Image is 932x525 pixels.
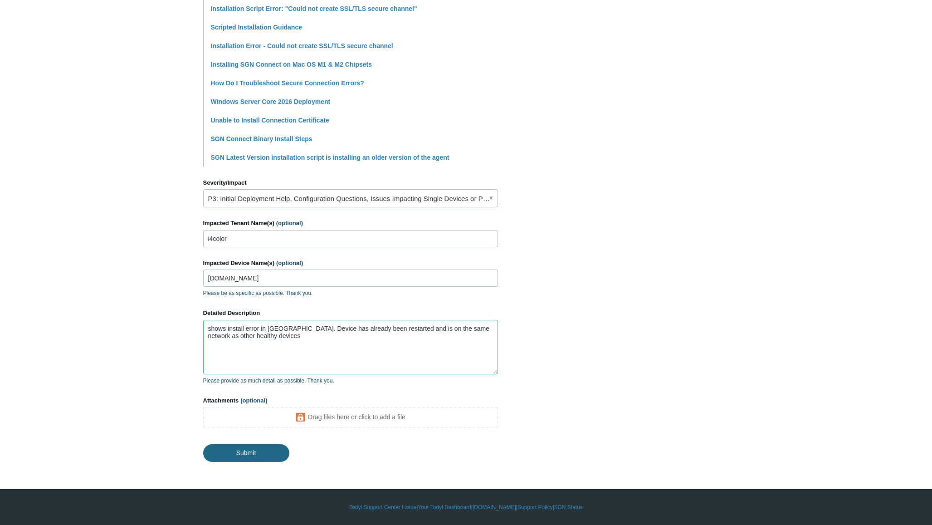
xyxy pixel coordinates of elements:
[203,309,498,318] label: Detailed Description
[349,503,416,511] a: Todyl Support Center Home
[211,117,329,124] a: Unable to Install Connection Certificate
[203,219,498,228] label: Impacted Tenant Name(s)
[203,189,498,207] a: P3: Initial Deployment Help, Configuration Questions, Issues Impacting Single Devices or Past Out...
[211,24,302,31] a: Scripted Installation Guidance
[276,260,303,266] span: (optional)
[276,220,303,226] span: (optional)
[203,396,498,405] label: Attachments
[211,154,449,161] a: SGN Latest Version installation script is installing an older version of the agent
[211,61,372,68] a: Installing SGN Connect on Mac OS M1 & M2 Chipsets
[211,5,417,12] a: Installation Script Error: "Could not create SSL/TLS secure channel"
[418,503,471,511] a: Your Todyl Dashboard
[211,79,364,87] a: How Do I Troubleshoot Secure Connection Errors?
[203,178,498,187] label: Severity/Impact
[203,289,498,297] p: Please be as specific as possible. Thank you.
[203,259,498,268] label: Impacted Device Name(s)
[473,503,516,511] a: [DOMAIN_NAME]
[203,503,729,511] div: | | | |
[203,377,498,385] p: Please provide as much detail as possible. Thank you.
[211,98,331,105] a: Windows Server Core 2016 Deployment
[203,444,289,461] input: Submit
[211,42,393,49] a: Installation Error - Could not create SSL/TLS secure channel
[211,135,312,142] a: SGN Connect Binary Install Steps
[554,503,583,511] a: SGN Status
[240,397,267,404] span: (optional)
[517,503,552,511] a: Support Policy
